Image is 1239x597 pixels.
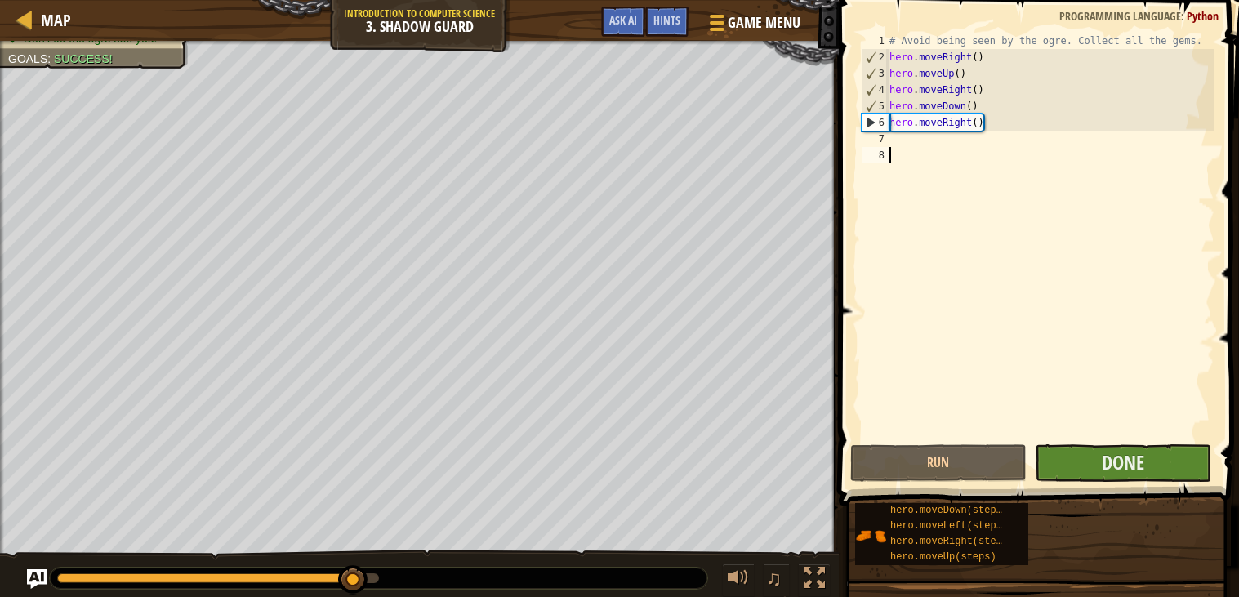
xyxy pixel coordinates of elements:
[8,52,47,65] span: Goals
[601,7,645,37] button: Ask AI
[890,505,1008,516] span: hero.moveDown(steps)
[1181,8,1187,24] span: :
[1102,449,1144,475] span: Done
[862,65,889,82] div: 3
[697,7,810,45] button: Game Menu
[862,147,889,163] div: 8
[609,12,637,28] span: Ask AI
[653,12,680,28] span: Hints
[722,564,755,597] button: Adjust volume
[1187,8,1219,24] span: Python
[41,9,71,31] span: Map
[862,131,889,147] div: 7
[1035,444,1211,482] button: Done
[890,520,1008,532] span: hero.moveLeft(steps)
[763,564,791,597] button: ♫
[798,564,831,597] button: Toggle fullscreen
[855,520,886,551] img: portrait.png
[862,114,889,131] div: 6
[47,52,54,65] span: :
[728,12,800,33] span: Game Menu
[766,566,782,590] span: ♫
[850,444,1027,482] button: Run
[862,33,889,49] div: 1
[862,98,889,114] div: 5
[33,9,71,31] a: Map
[862,49,889,65] div: 2
[1059,8,1181,24] span: Programming language
[862,82,889,98] div: 4
[54,52,113,65] span: Success!
[890,536,1014,547] span: hero.moveRight(steps)
[27,569,47,589] button: Ask AI
[890,551,996,563] span: hero.moveUp(steps)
